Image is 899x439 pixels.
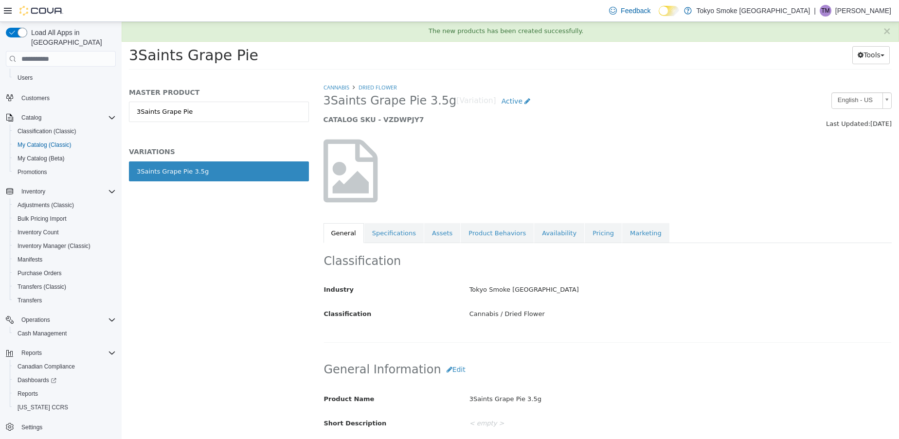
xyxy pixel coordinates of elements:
[14,267,116,279] span: Purchase Orders
[18,314,54,326] button: Operations
[10,294,120,307] button: Transfers
[14,402,116,413] span: Washington CCRS
[10,152,120,165] button: My Catalog (Beta)
[10,327,120,340] button: Cash Management
[18,404,68,411] span: [US_STATE] CCRS
[14,281,116,293] span: Transfers (Classic)
[18,92,54,104] a: Customers
[2,90,120,105] button: Customers
[814,5,816,17] p: |
[21,316,50,324] span: Operations
[18,186,49,197] button: Inventory
[10,226,120,239] button: Inventory Count
[821,5,829,17] span: TM
[14,125,116,137] span: Classification (Classic)
[2,313,120,327] button: Operations
[18,127,76,135] span: Classification (Classic)
[10,124,120,138] button: Classification (Classic)
[10,239,120,253] button: Inventory Manager (Classic)
[14,125,80,137] a: Classification (Classic)
[14,361,79,372] a: Canadian Compliance
[14,361,116,372] span: Canadian Compliance
[10,401,120,414] button: [US_STATE] CCRS
[202,62,228,69] a: Cannabis
[15,145,87,155] div: 3Saints Grape Pie 3.5g
[14,227,63,238] a: Inventory Count
[10,387,120,401] button: Reports
[18,283,66,291] span: Transfers (Classic)
[621,6,650,16] span: Feedback
[501,201,548,222] a: Marketing
[2,185,120,198] button: Inventory
[202,398,265,405] span: Short Description
[18,421,46,433] a: Settings
[10,212,120,226] button: Bulk Pricing Import
[18,74,33,82] span: Users
[320,339,349,357] button: Edit
[14,72,116,84] span: Users
[761,4,770,15] button: ×
[697,5,810,17] p: Tokyo Smoke [GEOGRAPHIC_DATA]
[18,314,116,326] span: Operations
[7,125,187,134] h5: VARIATIONS
[14,328,71,339] a: Cash Management
[14,254,46,265] a: Manifests
[18,228,59,236] span: Inventory Count
[18,269,62,277] span: Purchase Orders
[2,111,120,124] button: Catalog
[21,188,45,195] span: Inventory
[14,388,116,400] span: Reports
[21,423,42,431] span: Settings
[18,91,116,104] span: Customers
[202,339,770,357] h2: General Information
[18,376,56,384] span: Dashboards
[14,240,116,252] span: Inventory Manager (Classic)
[18,112,45,123] button: Catalog
[14,295,46,306] a: Transfers
[243,201,302,222] a: Specifications
[10,280,120,294] button: Transfers (Classic)
[18,215,67,223] span: Bulk Pricing Import
[21,94,50,102] span: Customers
[21,349,42,357] span: Reports
[14,328,116,339] span: Cash Management
[18,347,116,359] span: Reports
[659,6,679,16] input: Dark Mode
[14,166,116,178] span: Promotions
[463,201,500,222] a: Pricing
[10,360,120,373] button: Canadian Compliance
[202,288,250,296] span: Classification
[14,240,94,252] a: Inventory Manager (Classic)
[710,71,757,86] span: English - US
[21,114,41,122] span: Catalog
[18,347,46,359] button: Reports
[2,420,120,434] button: Settings
[704,98,749,105] span: Last Updated:
[731,24,768,42] button: Tools
[10,198,120,212] button: Adjustments (Classic)
[659,16,659,17] span: Dark Mode
[14,72,36,84] a: Users
[202,71,335,87] span: 3Saints Grape Pie 3.5g
[303,201,339,222] a: Assets
[2,346,120,360] button: Reports
[339,201,412,222] a: Product Behaviors
[10,266,120,280] button: Purchase Orders
[7,66,187,75] h5: MASTER PRODUCT
[27,28,116,47] span: Load All Apps in [GEOGRAPHIC_DATA]
[14,267,66,279] a: Purchase Orders
[10,253,120,266] button: Manifests
[835,5,891,17] p: [PERSON_NAME]
[14,227,116,238] span: Inventory Count
[14,281,70,293] a: Transfers (Classic)
[14,139,75,151] a: My Catalog (Classic)
[14,139,116,151] span: My Catalog (Classic)
[14,402,72,413] a: [US_STATE] CCRS
[19,6,63,16] img: Cova
[7,80,187,100] a: 3Saints Grape Pie
[14,374,60,386] a: Dashboards
[14,295,116,306] span: Transfers
[7,25,137,42] span: 3Saints Grape Pie
[380,75,401,83] span: Active
[14,213,71,225] a: Bulk Pricing Import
